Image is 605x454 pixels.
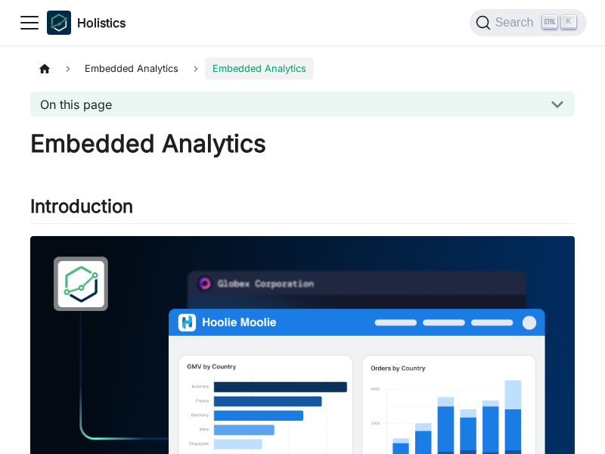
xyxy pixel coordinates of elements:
[77,14,126,32] b: Holistics
[561,15,576,29] kbd: K
[491,16,543,30] span: Search
[30,195,575,224] h2: Introduction
[47,11,71,35] img: Holistics
[30,129,575,159] h1: Embedded Analytics
[30,58,575,79] nav: Breadcrumbs
[30,58,59,79] a: Home page
[47,11,126,35] a: HolisticsHolistics
[30,92,575,117] button: On this page
[205,58,314,79] span: Embedded Analytics
[77,58,186,79] span: Embedded Analytics
[18,11,41,34] button: Toggle navigation bar
[470,9,587,36] button: Search (Ctrl+K)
